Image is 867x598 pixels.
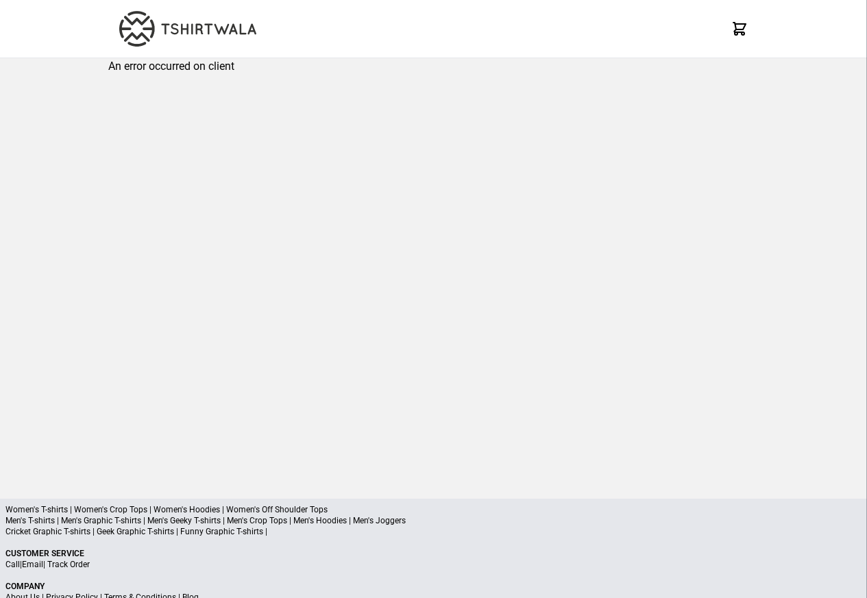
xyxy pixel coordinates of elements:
[47,560,90,569] a: Track Order
[5,526,862,537] p: Cricket Graphic T-shirts | Geek Graphic T-shirts | Funny Graphic T-shirts |
[119,11,256,47] img: TW-LOGO-400-104.png
[5,559,862,570] p: | |
[22,560,43,569] a: Email
[5,581,862,592] p: Company
[108,58,759,75] p: An error occurred on client
[5,548,862,559] p: Customer Service
[5,504,862,515] p: Women's T-shirts | Women's Crop Tops | Women's Hoodies | Women's Off Shoulder Tops
[5,515,862,526] p: Men's T-shirts | Men's Graphic T-shirts | Men's Geeky T-shirts | Men's Crop Tops | Men's Hoodies ...
[5,560,20,569] a: Call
